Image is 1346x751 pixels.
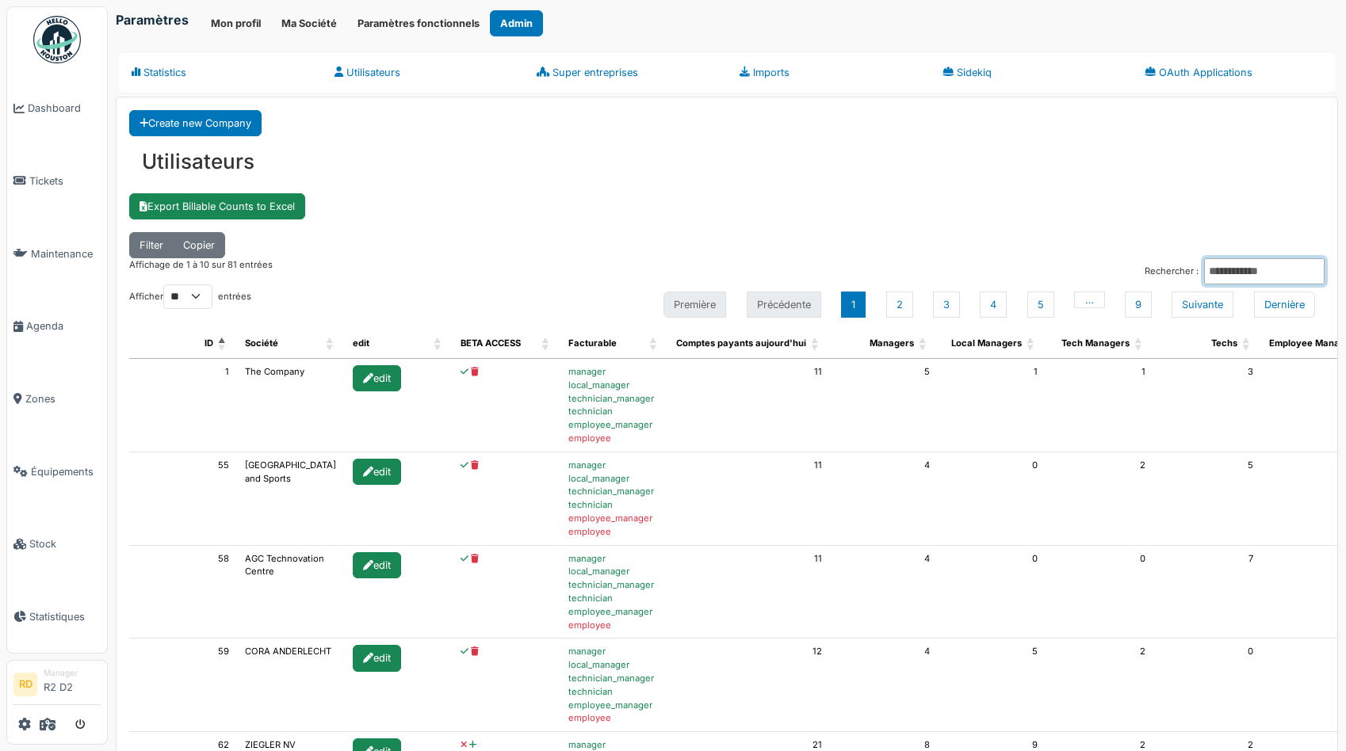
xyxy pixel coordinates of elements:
[347,10,490,36] button: Paramètres fonctionnels
[568,365,660,379] div: manager
[116,13,189,28] h6: Paramètres
[1172,292,1233,318] button: Next
[218,329,228,358] span: ID: Activate to invert sorting
[1211,337,1237,349] span: translation missing: fr.user.techs
[271,10,347,36] button: Ma Société
[353,552,401,578] div: edit
[1027,329,1036,358] span: Local Managers: Activate to sort
[129,136,1325,186] h3: Utilisateurs
[568,578,660,592] div: technician_manager
[980,292,1007,318] button: 4
[237,359,345,452] td: The Company
[322,51,525,93] a: Utilisateurs
[25,391,101,406] span: Zones
[326,329,335,358] span: Société: Activate to sort
[1153,359,1261,452] td: 3
[1074,292,1105,308] button: …
[870,337,914,349] span: translation missing: fr.user.managers
[353,652,404,663] a: edit
[29,536,101,551] span: Stock
[490,10,543,36] button: Admin
[938,546,1046,639] td: 0
[668,359,830,452] td: 11
[568,592,660,605] div: technician
[1027,292,1054,318] button: 5
[183,239,215,251] span: Copier
[7,363,107,436] a: Zones
[1132,51,1335,93] a: OAuth Applications
[129,546,237,639] td: 58
[31,246,101,261] span: Maintenance
[568,619,660,632] div: employee
[830,639,938,732] td: 4
[568,432,660,445] div: employee
[830,452,938,546] td: 4
[353,558,404,570] a: edit
[129,359,237,452] td: 1
[129,232,174,258] button: Filter
[568,685,660,699] div: technician
[1046,546,1153,639] td: 0
[568,337,617,349] span: Facturable
[568,405,660,418] div: technician
[237,546,345,639] td: AGC Technovation Centre
[7,145,107,218] a: Tickets
[668,639,830,732] td: 12
[568,498,660,512] div: technician
[568,699,660,712] div: employee_manager
[1046,639,1153,732] td: 2
[353,645,401,671] div: edit
[1153,546,1261,639] td: 7
[353,337,369,349] span: edit
[353,466,404,477] a: edit
[1153,452,1261,546] td: 5
[568,552,660,566] div: manager
[173,232,225,258] button: Copier
[129,284,251,309] label: Afficher entrées
[33,16,81,63] img: Badge_color-CXgf-gQk.svg
[568,485,660,498] div: technician_manager
[7,72,107,145] a: Dashboard
[568,472,660,486] div: local_manager
[568,392,660,406] div: technician_manager
[129,193,305,219] a: Export Billable Counts to Excel
[1145,265,1199,278] label: Rechercher :
[1046,452,1153,546] td: 2
[1242,329,1252,358] span: Techs: Activate to sort
[938,452,1046,546] td: 0
[129,258,273,284] div: Affichage de 1 à 10 sur 81 entrées
[237,639,345,732] td: CORA ANDERLECHT
[29,173,101,189] span: Tickets
[7,217,107,290] a: Maintenance
[7,508,107,581] a: Stock
[811,329,820,358] span: Comptes payants aujourd'hui: Activate to sort
[13,667,101,705] a: RD ManagerR2 D2
[353,459,401,485] div: edit
[568,658,660,672] div: local_manager
[830,546,938,639] td: 4
[353,365,401,391] div: edit
[1061,337,1130,349] span: translation missing: fr.user.tech_managers
[129,639,237,732] td: 59
[568,711,660,725] div: employee
[668,452,830,546] td: 11
[930,51,1133,93] a: Sidekiq
[649,329,659,358] span: Facturable: Activate to sort
[568,512,660,525] div: employee_manager
[28,101,101,116] span: Dashboard
[129,110,262,136] a: Create new Company
[1134,329,1144,358] span: Tech Managers: Activate to sort
[568,379,660,392] div: local_manager
[524,51,727,93] a: Super entreprises
[163,284,212,309] select: Afficherentrées
[841,292,866,318] button: 1
[541,329,551,358] span: BETA ACCESS: Activate to sort
[919,329,928,358] span: Managers: Activate to sort
[568,418,660,432] div: employee_manager
[830,359,938,452] td: 5
[568,645,660,658] div: manager
[237,452,345,546] td: [GEOGRAPHIC_DATA] and Sports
